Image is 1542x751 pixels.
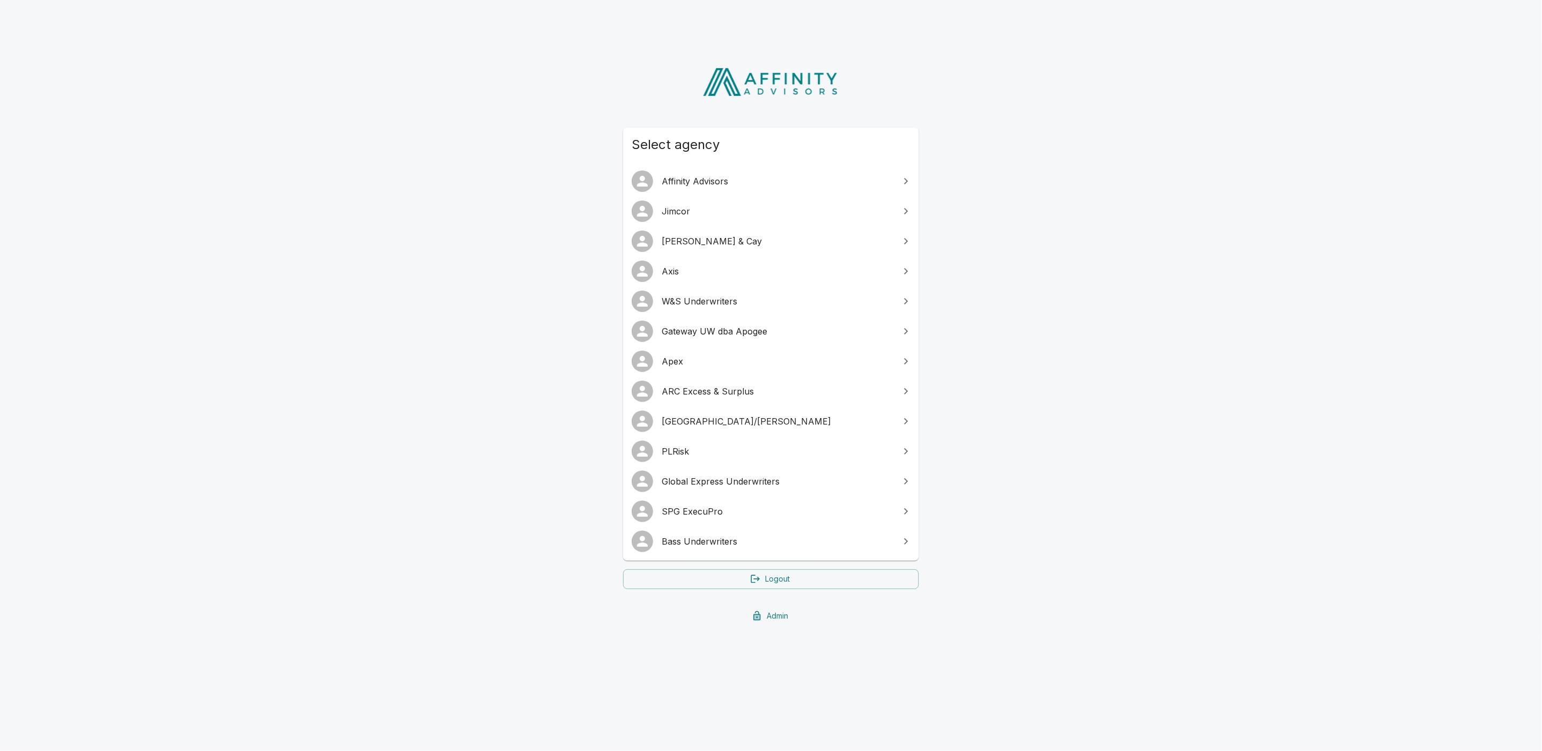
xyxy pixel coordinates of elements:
span: PLRisk [662,445,893,458]
a: Bass Underwriters [623,526,919,556]
a: Global Express Underwriters [623,466,919,496]
a: Gateway UW dba Apogee [623,316,919,346]
span: W&S Underwriters [662,295,893,308]
span: Jimcor [662,205,893,218]
a: W&S Underwriters [623,286,919,316]
span: [GEOGRAPHIC_DATA]/[PERSON_NAME] [662,415,893,428]
span: SPG ExecuPro [662,505,893,518]
a: [PERSON_NAME] & Cay [623,226,919,256]
a: SPG ExecuPro [623,496,919,526]
span: Axis [662,265,893,278]
a: [GEOGRAPHIC_DATA]/[PERSON_NAME] [623,406,919,436]
a: Affinity Advisors [623,166,919,196]
a: Admin [623,606,919,626]
span: Affinity Advisors [662,175,893,188]
a: Jimcor [623,196,919,226]
a: Axis [623,256,919,286]
span: Global Express Underwriters [662,475,893,488]
span: Bass Underwriters [662,535,893,548]
a: PLRisk [623,436,919,466]
a: ARC Excess & Surplus [623,376,919,406]
span: Select agency [632,136,910,153]
span: ARC Excess & Surplus [662,385,893,398]
span: [PERSON_NAME] & Cay [662,235,893,248]
a: Logout [623,569,919,589]
a: Apex [623,346,919,376]
img: Affinity Advisors Logo [694,64,848,100]
span: Apex [662,355,893,368]
span: Gateway UW dba Apogee [662,325,893,338]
